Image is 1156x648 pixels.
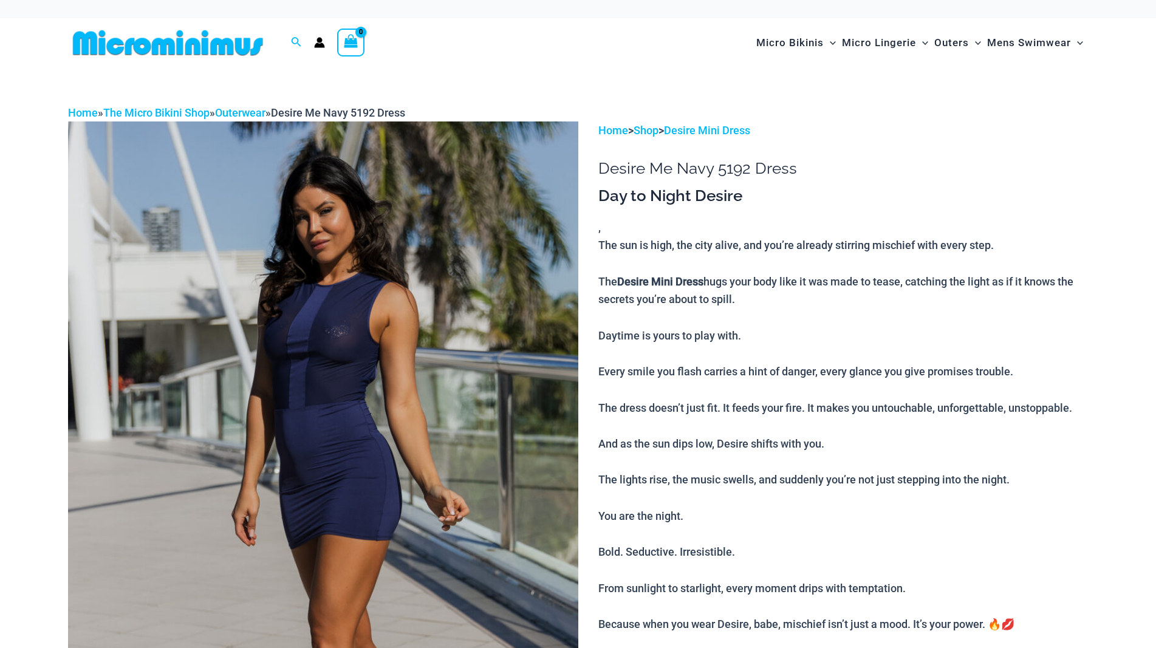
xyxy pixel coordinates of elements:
span: Micro Bikinis [756,27,824,58]
span: » » » [68,106,405,119]
span: Desire Me Navy 5192 Dress [271,106,405,119]
a: Shop [634,124,658,137]
a: Account icon link [314,37,325,48]
a: OutersMenu ToggleMenu Toggle [931,24,984,61]
a: Home [68,106,98,119]
a: Outerwear [215,106,265,119]
a: View Shopping Cart, empty [337,29,365,56]
a: Home [598,124,628,137]
a: Micro LingerieMenu ToggleMenu Toggle [839,24,931,61]
nav: Site Navigation [751,22,1089,63]
h3: Day to Night Desire [598,186,1088,206]
span: Outers [934,27,969,58]
span: Menu Toggle [916,27,928,58]
div: , [598,186,1088,633]
img: MM SHOP LOGO FLAT [68,29,268,56]
span: Micro Lingerie [842,27,916,58]
span: Mens Swimwear [987,27,1071,58]
p: > > [598,121,1088,140]
a: Search icon link [291,35,302,50]
a: Mens SwimwearMenu ToggleMenu Toggle [984,24,1086,61]
span: Menu Toggle [1071,27,1083,58]
span: Menu Toggle [969,27,981,58]
a: Micro BikinisMenu ToggleMenu Toggle [753,24,839,61]
span: Menu Toggle [824,27,836,58]
a: Desire Mini Dress [664,124,750,137]
a: The Micro Bikini Shop [103,106,210,119]
b: Desire Mini Dress [617,275,703,288]
p: The sun is high, the city alive, and you’re already stirring mischief with every step. The hugs y... [598,236,1088,633]
h1: Desire Me Navy 5192 Dress [598,159,1088,178]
